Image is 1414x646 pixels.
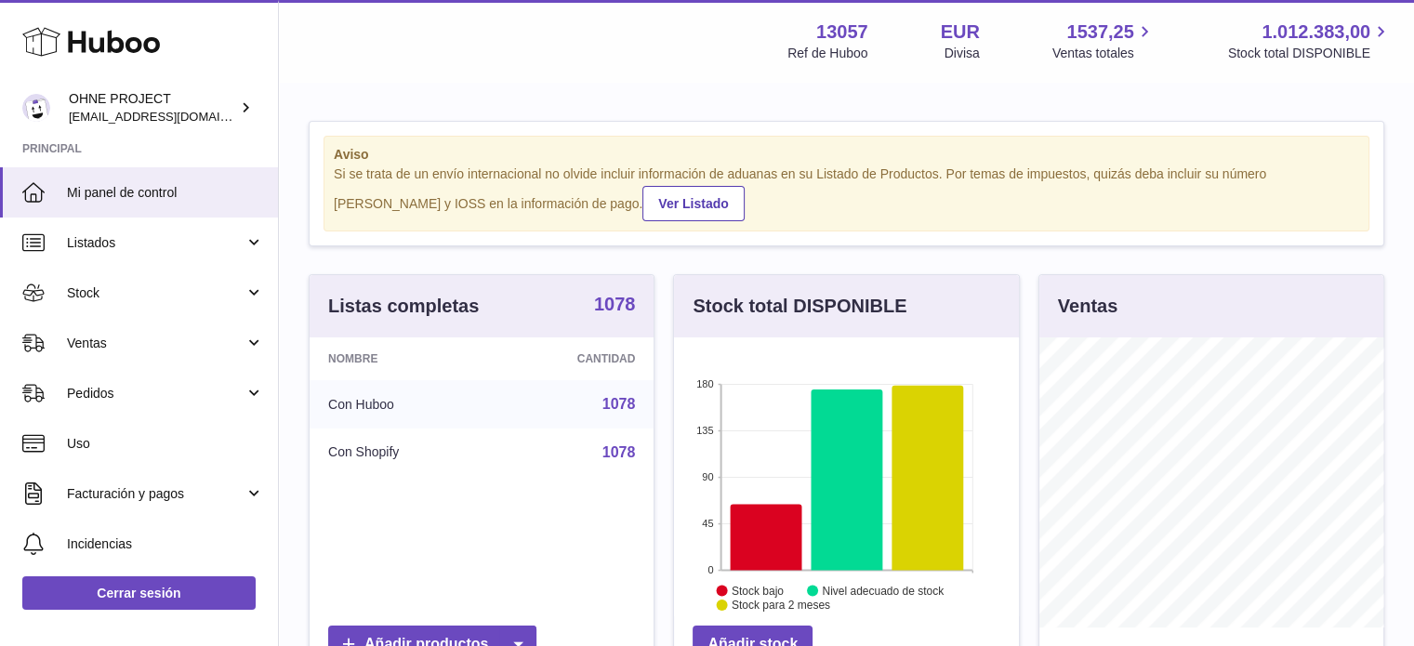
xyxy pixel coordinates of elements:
[696,425,713,436] text: 135
[594,295,636,313] strong: 1078
[1058,294,1117,319] h3: Ventas
[67,435,264,453] span: Uso
[334,146,1359,164] strong: Aviso
[1052,45,1156,62] span: Ventas totales
[22,94,50,122] img: internalAdmin-13057@internal.huboo.com
[594,295,636,317] a: 1078
[67,485,244,503] span: Facturación y pagos
[642,186,744,221] a: Ver Listado
[941,20,980,45] strong: EUR
[67,234,244,252] span: Listados
[1228,45,1392,62] span: Stock total DISPONIBLE
[823,584,945,597] text: Nivel adecuado de stock
[602,396,636,412] a: 1078
[693,294,906,319] h3: Stock total DISPONIBLE
[1052,20,1156,62] a: 1537,25 Ventas totales
[310,337,493,380] th: Nombre
[67,385,244,402] span: Pedidos
[1262,20,1370,45] span: 1.012.383,00
[67,184,264,202] span: Mi panel de control
[67,335,244,352] span: Ventas
[67,535,264,553] span: Incidencias
[310,380,493,428] td: Con Huboo
[67,284,244,302] span: Stock
[328,294,479,319] h3: Listas completas
[708,564,714,575] text: 0
[1228,20,1392,62] a: 1.012.383,00 Stock total DISPONIBLE
[1066,20,1133,45] span: 1537,25
[945,45,980,62] div: Divisa
[334,165,1359,221] div: Si se trata de un envío internacional no olvide incluir información de aduanas en su Listado de P...
[310,428,493,477] td: Con Shopify
[22,576,256,610] a: Cerrar sesión
[493,337,654,380] th: Cantidad
[69,90,236,125] div: OHNE PROJECT
[703,518,714,529] text: 45
[816,20,868,45] strong: 13057
[732,584,784,597] text: Stock bajo
[696,378,713,389] text: 180
[69,109,273,124] span: [EMAIL_ADDRESS][DOMAIN_NAME]
[602,444,636,460] a: 1078
[703,471,714,482] text: 90
[787,45,867,62] div: Ref de Huboo
[732,599,830,612] text: Stock para 2 meses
